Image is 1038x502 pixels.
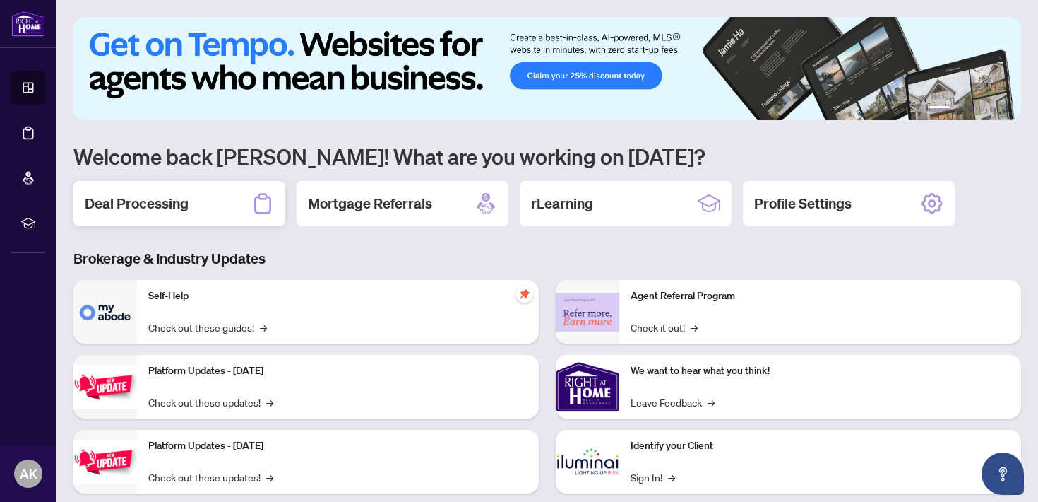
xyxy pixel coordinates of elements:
h3: Brokerage & Industry Updates [73,249,1021,269]
a: Check out these updates!→ [148,395,273,410]
button: 5 [990,106,996,112]
img: logo [11,11,45,37]
h2: Mortgage Referrals [308,194,432,214]
h1: Welcome back [PERSON_NAME]! What are you working on [DATE]? [73,143,1021,170]
p: Identify your Client [631,438,1010,454]
p: Self-Help [148,288,527,304]
span: → [708,395,715,410]
a: Check out these guides!→ [148,320,267,335]
a: Leave Feedback→ [631,395,715,410]
span: AK [20,464,37,484]
img: Platform Updates - July 8, 2025 [73,440,137,484]
a: Check out these updates!→ [148,469,273,485]
img: We want to hear what you think! [556,355,619,419]
p: Platform Updates - [DATE] [148,363,527,379]
span: → [260,320,267,335]
a: Sign In!→ [631,469,675,485]
img: Agent Referral Program [556,293,619,332]
span: → [668,469,675,485]
span: → [266,395,273,410]
img: Identify your Client [556,430,619,494]
span: → [266,469,273,485]
img: Slide 0 [73,17,1021,120]
h2: Deal Processing [85,194,189,214]
button: 1 [928,106,950,112]
button: 4 [979,106,984,112]
img: Platform Updates - July 21, 2025 [73,365,137,409]
button: 2 [956,106,962,112]
button: 6 [1001,106,1007,112]
h2: Profile Settings [754,194,852,214]
img: Self-Help [73,280,137,344]
p: We want to hear what you think! [631,363,1010,379]
a: Check it out!→ [631,320,698,335]
button: 3 [967,106,973,112]
button: Open asap [982,453,1024,495]
span: pushpin [516,286,533,303]
p: Platform Updates - [DATE] [148,438,527,454]
span: → [691,320,698,335]
h2: rLearning [531,194,593,214]
p: Agent Referral Program [631,288,1010,304]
